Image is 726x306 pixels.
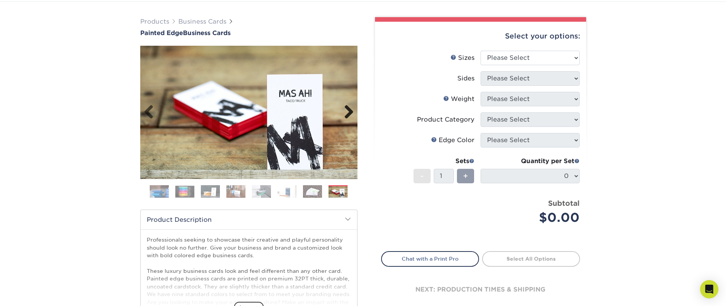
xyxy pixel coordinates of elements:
[431,136,474,145] div: Edge Color
[140,29,183,37] span: Painted Edge
[140,29,357,37] a: Painted EdgeBusiness Cards
[482,251,580,266] a: Select All Options
[700,280,718,298] div: Open Intercom Messenger
[141,210,357,229] h2: Product Description
[303,185,322,198] img: Business Cards 07
[486,208,580,227] div: $0.00
[175,186,194,197] img: Business Cards 02
[413,157,474,166] div: Sets
[443,95,474,104] div: Weight
[481,157,580,166] div: Quantity per Set
[329,186,348,199] img: Business Cards 08
[420,170,424,182] span: -
[548,199,580,207] strong: Subtotal
[417,115,474,124] div: Product Category
[277,185,296,198] img: Business Cards 06
[226,185,245,198] img: Business Cards 04
[381,251,479,266] a: Chat with a Print Pro
[201,185,220,198] img: Business Cards 03
[457,74,474,83] div: Sides
[178,18,226,25] a: Business Cards
[463,170,468,182] span: +
[381,22,580,51] div: Select your options:
[140,29,357,37] h1: Business Cards
[450,53,474,62] div: Sizes
[150,182,169,201] img: Business Cards 01
[140,37,357,187] img: Painted Edge 08
[252,185,271,198] img: Business Cards 05
[2,283,65,303] iframe: Google Customer Reviews
[140,18,169,25] a: Products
